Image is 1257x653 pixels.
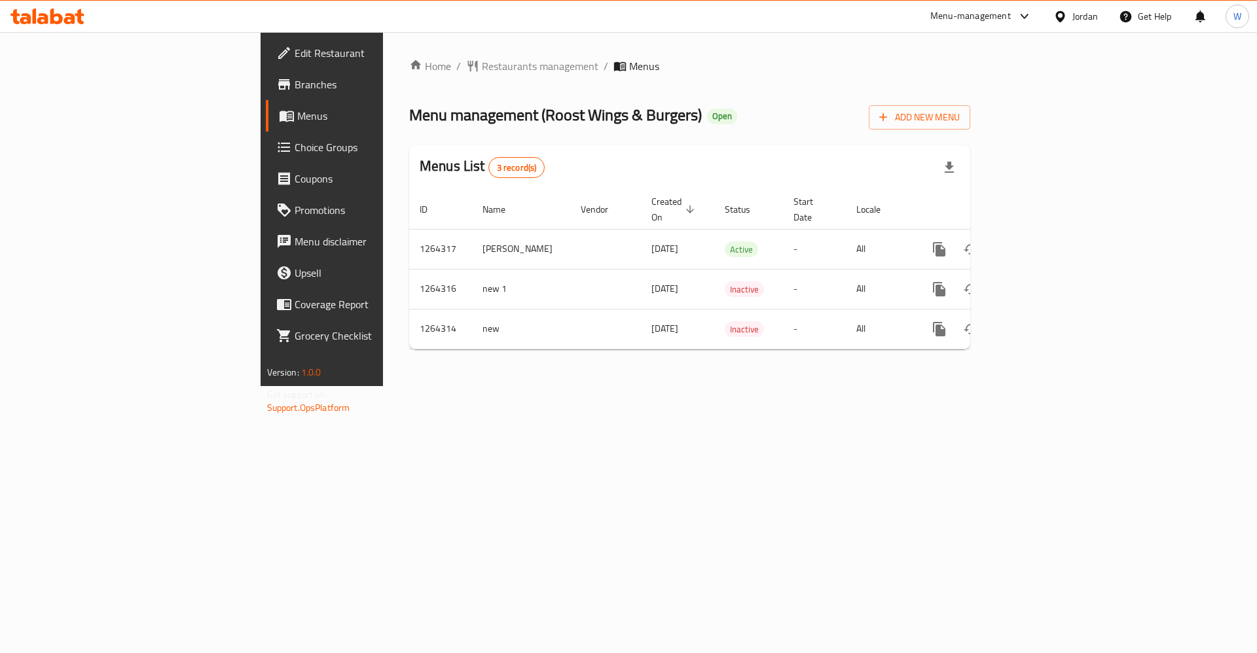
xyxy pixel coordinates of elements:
[725,242,758,257] span: Active
[295,202,460,218] span: Promotions
[409,190,1060,349] table: enhanced table
[651,194,699,225] span: Created On
[266,257,471,289] a: Upsell
[783,309,846,349] td: -
[869,105,970,130] button: Add New Menu
[930,9,1011,24] div: Menu-management
[1233,9,1241,24] span: W
[472,309,570,349] td: new
[295,328,460,344] span: Grocery Checklist
[604,58,608,74] li: /
[266,320,471,351] a: Grocery Checklist
[295,139,460,155] span: Choice Groups
[295,45,460,61] span: Edit Restaurant
[846,269,913,309] td: All
[725,281,764,297] div: Inactive
[924,234,955,265] button: more
[267,364,299,381] span: Version:
[1072,9,1098,24] div: Jordan
[295,234,460,249] span: Menu disclaimer
[955,274,987,305] button: Change Status
[266,37,471,69] a: Edit Restaurant
[472,229,570,269] td: [PERSON_NAME]
[297,108,460,124] span: Menus
[267,386,327,403] span: Get support on:
[409,100,702,130] span: Menu management ( Roost Wings & Burgers )
[651,280,678,297] span: [DATE]
[266,132,471,163] a: Choice Groups
[295,265,460,281] span: Upsell
[472,269,570,309] td: new 1
[409,58,970,74] nav: breadcrumb
[466,58,598,74] a: Restaurants management
[482,58,598,74] span: Restaurants management
[266,194,471,226] a: Promotions
[725,322,764,337] span: Inactive
[266,69,471,100] a: Branches
[783,269,846,309] td: -
[725,282,764,297] span: Inactive
[934,152,965,183] div: Export file
[267,399,350,416] a: Support.OpsPlatform
[924,274,955,305] button: more
[266,226,471,257] a: Menu disclaimer
[651,320,678,337] span: [DATE]
[266,163,471,194] a: Coupons
[793,194,830,225] span: Start Date
[295,77,460,92] span: Branches
[266,100,471,132] a: Menus
[846,309,913,349] td: All
[420,156,545,178] h2: Menus List
[420,202,445,217] span: ID
[707,109,737,124] div: Open
[629,58,659,74] span: Menus
[955,313,987,345] button: Change Status
[783,229,846,269] td: -
[483,202,522,217] span: Name
[856,202,898,217] span: Locale
[913,190,1060,230] th: Actions
[725,202,767,217] span: Status
[295,296,460,312] span: Coverage Report
[924,313,955,345] button: more
[301,364,321,381] span: 1.0.0
[725,321,764,337] div: Inactive
[846,229,913,269] td: All
[651,240,678,257] span: [DATE]
[955,234,987,265] button: Change Status
[581,202,625,217] span: Vendor
[879,109,960,126] span: Add New Menu
[266,289,471,320] a: Coverage Report
[489,162,545,174] span: 3 record(s)
[707,111,737,122] span: Open
[295,171,460,186] span: Coupons
[488,157,545,178] div: Total records count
